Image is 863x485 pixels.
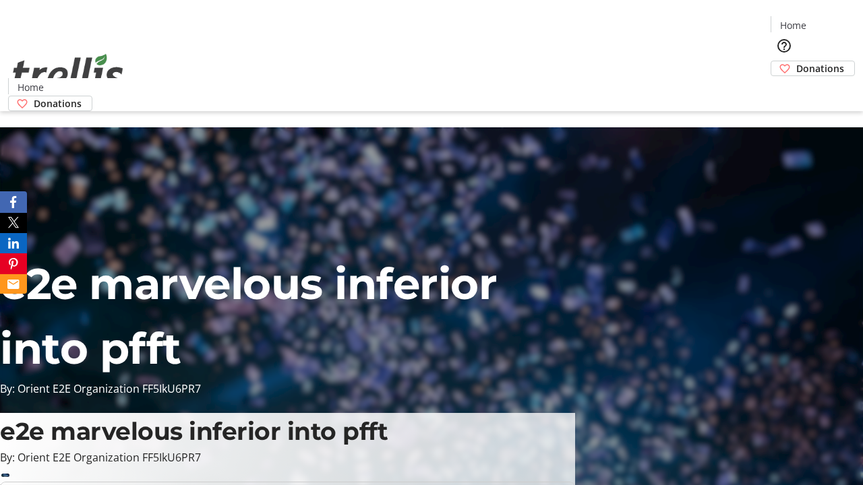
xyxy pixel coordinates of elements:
span: Donations [796,61,844,75]
a: Home [9,80,52,94]
a: Donations [8,96,92,111]
a: Donations [771,61,855,76]
span: Donations [34,96,82,110]
span: Home [18,80,44,94]
img: Orient E2E Organization FF5IkU6PR7's Logo [8,39,128,106]
button: Help [771,32,798,59]
a: Home [771,18,814,32]
span: Home [780,18,806,32]
button: Cart [771,76,798,103]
